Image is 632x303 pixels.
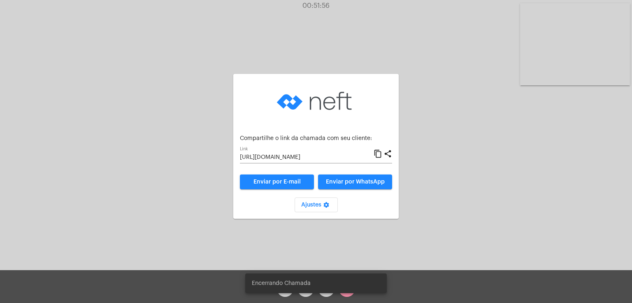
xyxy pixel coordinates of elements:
button: Enviar por WhatsApp [318,174,392,189]
mat-icon: content_copy [374,149,382,159]
mat-icon: share [383,149,392,159]
span: Encerrando Chamada [252,279,311,287]
span: 00:51:56 [302,2,330,9]
mat-icon: settings [321,202,331,211]
button: Ajustes [295,197,338,212]
span: Enviar por WhatsApp [326,179,385,185]
span: Enviar por E-mail [253,179,301,185]
img: logo-neft-novo-2.png [275,80,357,122]
a: Enviar por E-mail [240,174,314,189]
p: Compartilhe o link da chamada com seu cliente: [240,135,392,142]
span: Ajustes [301,202,331,208]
